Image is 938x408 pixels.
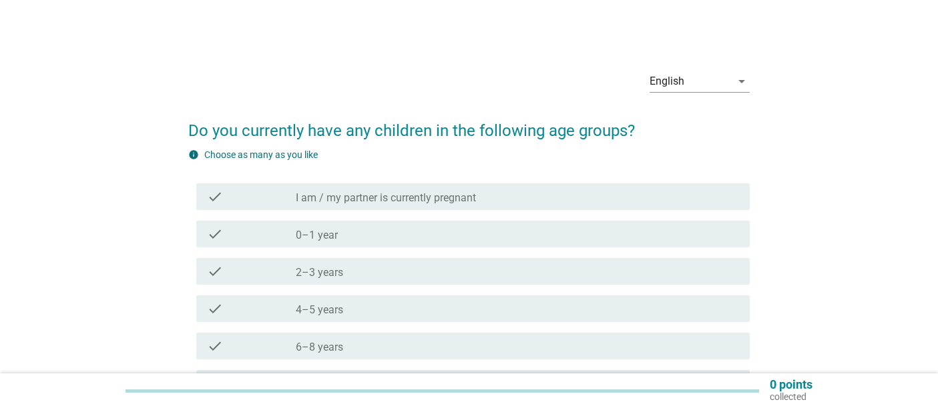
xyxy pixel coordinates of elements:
[207,338,223,354] i: check
[204,149,318,160] label: Choose as many as you like
[207,301,223,317] i: check
[296,341,343,354] label: 6–8 years
[296,303,343,317] label: 4–5 years
[770,379,812,391] p: 0 points
[207,189,223,205] i: check
[296,229,338,242] label: 0–1 year
[770,391,812,403] p: collected
[734,73,750,89] i: arrow_drop_down
[188,105,750,143] h2: Do you currently have any children in the following age groups?
[207,263,223,279] i: check
[650,75,684,87] div: English
[188,149,199,160] i: info
[207,226,223,242] i: check
[296,191,476,205] label: I am / my partner is currently pregnant
[296,266,343,279] label: 2–3 years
